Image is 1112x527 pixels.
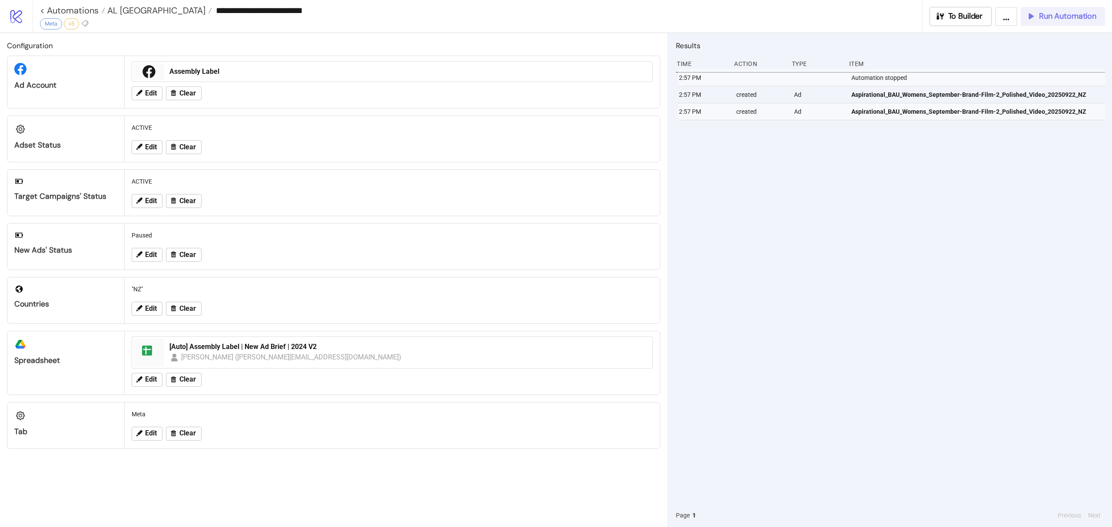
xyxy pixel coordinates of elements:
span: Clear [179,197,196,205]
div: Type [791,56,842,72]
h2: Results [676,40,1105,51]
button: Clear [166,86,202,100]
button: Edit [132,140,162,154]
div: Ad [793,86,844,103]
span: Edit [145,197,157,205]
div: Ad [793,103,844,120]
button: Run Automation [1021,7,1105,26]
div: Time [676,56,727,72]
a: Aspirational_BAU_Womens_September-Brand-Film-2_Polished_Video_20250922_NZ [851,103,1101,120]
div: v5 [64,18,79,30]
div: 2:57 PM [678,86,729,103]
div: Countries [14,299,117,309]
span: Edit [145,305,157,313]
div: Ad Account [14,80,117,90]
span: Edit [145,143,157,151]
a: Aspirational_BAU_Womens_September-Brand-Film-2_Polished_Video_20250922_NZ [851,86,1101,103]
button: Edit [132,373,162,387]
button: ... [995,7,1017,26]
div: Item [848,56,1105,72]
div: ACTIVE [128,173,656,190]
button: Clear [166,140,202,154]
button: Clear [166,302,202,316]
a: < Automations [40,6,105,15]
button: To Builder [930,7,992,26]
span: Clear [179,305,196,313]
div: Automation stopped [851,69,1107,86]
div: Meta [128,406,656,422]
div: Action [733,56,784,72]
div: 2:57 PM [678,103,729,120]
div: [PERSON_NAME] ([PERSON_NAME][EMAIL_ADDRESS][DOMAIN_NAME]) [181,352,402,362]
div: Adset Status [14,140,117,150]
span: Aspirational_BAU_Womens_September-Brand-Film-2_Polished_Video_20250922_NZ [851,107,1086,116]
button: Clear [166,427,202,441]
span: Clear [179,89,196,97]
h2: Configuration [7,40,660,51]
button: Next [1086,511,1103,520]
span: Clear [179,375,196,383]
span: Clear [179,143,196,151]
div: Target Campaigns' Status [14,191,117,201]
span: AL [GEOGRAPHIC_DATA] [105,5,205,16]
div: Paused [128,227,656,244]
div: created [735,103,787,120]
div: created [735,86,787,103]
button: Previous [1055,511,1084,520]
span: Edit [145,429,157,437]
div: Assembly Label [169,67,647,76]
button: Edit [132,427,162,441]
button: Edit [132,86,162,100]
div: Meta [40,18,62,30]
div: New Ads' Status [14,245,117,255]
button: Edit [132,248,162,262]
span: To Builder [948,11,983,21]
a: AL [GEOGRAPHIC_DATA] [105,6,212,15]
div: [Auto] Assembly Label | New Ad Brief | 2024 V2 [169,342,647,352]
div: ACTIVE [128,119,656,136]
button: Edit [132,194,162,208]
div: "NZ" [128,281,656,297]
span: Aspirational_BAU_Womens_September-Brand-Film-2_Polished_Video_20250922_NZ [851,90,1086,99]
span: Clear [179,429,196,437]
div: 2:57 PM [678,69,729,86]
button: Clear [166,248,202,262]
span: Edit [145,89,157,97]
button: Clear [166,194,202,208]
span: Edit [145,375,157,383]
span: Edit [145,251,157,259]
button: Edit [132,302,162,316]
span: Run Automation [1039,11,1096,21]
span: Page [676,511,690,520]
button: 1 [690,511,698,520]
span: Clear [179,251,196,259]
div: Tab [14,427,117,437]
div: Spreadsheet [14,356,117,366]
button: Clear [166,373,202,387]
